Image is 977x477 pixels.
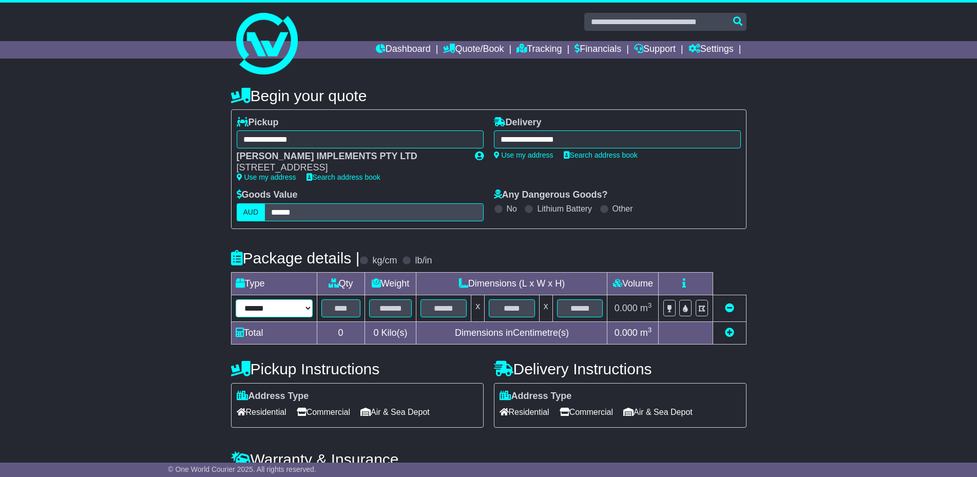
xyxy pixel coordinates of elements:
td: Dimensions in Centimetre(s) [416,321,607,344]
span: 0.000 [615,303,638,313]
span: Air & Sea Depot [360,404,430,420]
span: m [640,328,652,338]
td: x [471,295,485,321]
label: Delivery [494,117,542,128]
a: Use my address [494,151,553,159]
a: Quote/Book [443,41,504,59]
td: 0 [317,321,365,344]
h4: Begin your quote [231,87,746,104]
label: lb/in [415,255,432,266]
td: Total [231,321,317,344]
td: Kilo(s) [365,321,416,344]
a: Remove this item [725,303,734,313]
span: © One World Courier 2025. All rights reserved. [168,465,316,473]
span: m [640,303,652,313]
a: Use my address [237,173,296,181]
span: Commercial [297,404,350,420]
span: 0 [373,328,378,338]
div: [PERSON_NAME] IMPLEMENTS PTY LTD [237,151,465,162]
span: Commercial [560,404,613,420]
td: x [539,295,552,321]
label: Lithium Battery [537,204,592,214]
span: 0.000 [615,328,638,338]
label: No [507,204,517,214]
td: Weight [365,272,416,295]
label: Goods Value [237,189,298,201]
div: [STREET_ADDRESS] [237,162,465,174]
label: kg/cm [372,255,397,266]
td: Type [231,272,317,295]
label: Any Dangerous Goods? [494,189,608,201]
sup: 3 [648,326,652,334]
label: Address Type [500,391,572,402]
a: Financials [574,41,621,59]
a: Dashboard [376,41,431,59]
span: Air & Sea Depot [623,404,693,420]
label: AUD [237,203,265,221]
a: Search address book [306,173,380,181]
label: Other [612,204,633,214]
label: Pickup [237,117,279,128]
label: Address Type [237,391,309,402]
span: Residential [500,404,549,420]
a: Settings [688,41,734,59]
a: Add new item [725,328,734,338]
a: Search address book [564,151,638,159]
td: Qty [317,272,365,295]
h4: Pickup Instructions [231,360,484,377]
sup: 3 [648,301,652,309]
td: Volume [607,272,659,295]
a: Tracking [516,41,562,59]
h4: Delivery Instructions [494,360,746,377]
td: Dimensions (L x W x H) [416,272,607,295]
h4: Package details | [231,250,360,266]
h4: Warranty & Insurance [231,451,746,468]
a: Support [634,41,676,59]
span: Residential [237,404,286,420]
